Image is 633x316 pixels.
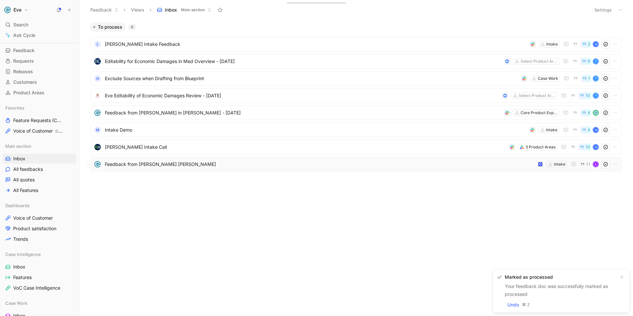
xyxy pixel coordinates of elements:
[3,5,30,15] button: EveEve
[13,236,28,242] span: Trends
[105,75,518,82] span: Exclude Sources when Drafting from Blueprint
[3,234,76,244] a: Trends
[91,157,621,172] a: logoFeedback from [PERSON_NAME] [PERSON_NAME]Intake11A
[128,5,147,15] button: Views
[579,161,591,168] button: 11
[521,58,558,65] div: Select Product Areas
[165,7,177,13] span: Inbox
[581,75,591,82] button: 1
[3,30,76,40] a: Ask Cycle
[94,75,101,82] div: H
[128,24,136,30] div: 8
[3,154,76,164] a: Inbox
[105,92,499,100] span: Eve Editability of Economic Damages Review - [DATE]
[94,41,101,47] div: L
[3,141,76,151] div: Main section
[91,37,621,51] a: L[PERSON_NAME] Intake FeedbackIntake2M
[3,46,76,55] a: Feedback
[3,175,76,185] a: All quotes
[591,5,615,15] button: Settings
[3,164,76,174] a: All feedbacks
[3,272,76,282] a: Features
[98,24,122,30] span: To process
[13,31,35,39] span: Ask Cycle
[3,141,76,195] div: Main sectionInboxAll feedbacksAll quotesAll Features
[3,283,76,293] a: VoC Case Intelligence
[519,92,556,99] div: Select Product Areas
[593,93,598,98] div: P
[105,57,501,65] span: Editability for Economic Damages in Med Overview - [DATE]
[3,103,76,113] div: Favorites
[87,22,625,174] div: To process8
[87,5,121,15] button: Feedback
[13,176,35,183] span: All quotes
[3,126,76,136] a: Voice of CustomerDashboards
[105,40,527,48] span: [PERSON_NAME] Intake Feedback
[505,301,533,309] button: Undo⌘Z
[91,71,621,86] a: HExclude Sources when Drafting from BlueprintCase Work1P
[105,126,527,134] span: Intake Demo
[13,166,43,173] span: All feedbacks
[578,143,591,151] button: 10
[105,160,534,168] span: Feedback from [PERSON_NAME] [PERSON_NAME]
[593,59,598,64] div: P
[578,92,591,99] button: 10
[55,129,78,134] span: Dashboards
[586,145,590,149] span: 10
[3,88,76,98] a: Product Areas
[3,201,76,244] div: DashboardsVoice of CustomerProduct satisfactionTrends
[526,301,531,308] div: Z
[521,110,558,116] div: Core Product Experience
[90,22,126,32] button: To process
[3,20,76,30] div: Search
[586,162,590,166] span: 11
[3,67,76,77] a: Releases
[94,92,101,99] img: logo
[3,224,76,234] a: Product satisfaction
[3,185,76,195] a: All Features
[593,145,598,149] div: M
[586,94,590,98] span: 10
[3,201,76,210] div: Dashboards
[580,109,591,116] button: 4
[580,126,591,134] button: 4
[526,144,556,150] div: 3 Product Areas
[546,41,558,47] div: Intake
[5,300,27,306] span: Case Work
[105,143,506,151] span: [PERSON_NAME] Intake Call
[13,79,37,85] span: Customers
[13,215,53,221] span: Voice of Customer
[581,41,591,48] button: 2
[91,54,621,69] a: logoEditability for Economic Damages in Med Overview - [DATE]Select Product Areas9P
[554,161,565,168] div: Intake
[593,76,598,81] div: P
[505,273,615,281] div: Marked as processed
[91,88,621,103] a: logoEve Editability of Economic Damages Review - [DATE]Select Product Areas10P
[13,47,35,54] span: Feedback
[593,162,598,167] div: A
[5,251,41,258] span: Case Intelligence
[522,301,526,308] div: ⌘
[181,7,205,13] span: Main section
[13,89,45,96] span: Product Areas
[91,123,621,137] a: MIntake DemoIntake4M
[5,202,30,209] span: Dashboards
[5,143,31,149] span: Main section
[593,128,598,132] div: M
[13,117,64,124] span: Feature Requests (Core Product)
[3,249,76,293] div: Case IntelligenceInboxFeaturesVoC Case Intelligence
[4,7,11,13] img: Eve
[505,283,608,297] span: Your feedback doc was successfully marked as processed
[588,59,590,63] span: 9
[13,225,56,232] span: Product satisfaction
[593,111,598,115] img: avatar
[13,21,28,29] span: Search
[588,111,590,115] span: 4
[3,56,76,66] a: Requests
[105,109,501,117] span: Feedback from [PERSON_NAME] in [PERSON_NAME] - [DATE]
[94,161,101,168] img: logo
[3,77,76,87] a: Customers
[588,77,590,80] span: 1
[3,115,76,125] a: Feature Requests (Core Product)
[588,128,590,132] span: 4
